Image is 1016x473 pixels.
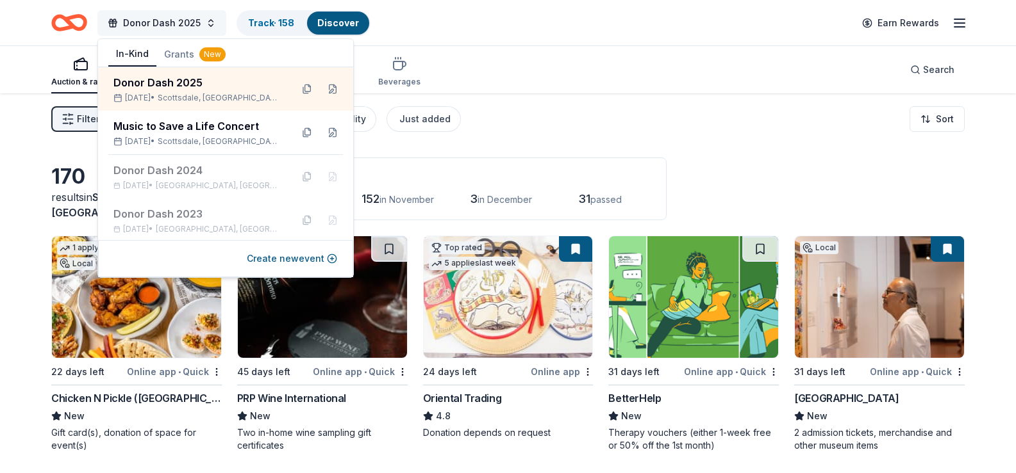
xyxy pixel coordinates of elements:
button: Sort [910,106,965,132]
div: 5 applies last week [429,257,519,270]
img: Image for Oriental Trading [424,236,593,358]
a: Image for Heard MuseumLocal31 days leftOnline app•Quick[GEOGRAPHIC_DATA]New2 admission tickets, m... [794,236,965,452]
a: Image for BetterHelp31 days leftOnline app•QuickBetterHelpNewTherapy vouchers (either 1-week free... [608,236,779,452]
span: in November [379,194,434,205]
button: In-Kind [108,42,156,67]
span: Scottsdale, [GEOGRAPHIC_DATA] [158,136,281,147]
button: Donor Dash 2025 [97,10,226,36]
div: Application deadlines [253,168,651,184]
div: Donor Dash 2023 [113,206,281,221]
span: [GEOGRAPHIC_DATA], [GEOGRAPHIC_DATA] [156,180,281,191]
div: Chicken N Pickle ([GEOGRAPHIC_DATA]) [51,390,222,406]
div: Donor Dash 2025 [113,75,281,90]
div: Music to Save a Life Concert [113,118,281,134]
a: Image for Chicken N Pickle (Glendale)1 applylast weekLocal22 days leftOnline app•QuickChicken N P... [51,236,222,452]
button: Auction & raffle [51,51,110,93]
span: Scottsdale, [GEOGRAPHIC_DATA] [158,93,281,103]
div: Donor Dash 2024 [113,163,281,178]
div: [GEOGRAPHIC_DATA] [794,390,899,406]
div: Local [800,241,838,254]
div: 2 admission tickets, merchandise and other museum items [794,426,965,452]
img: Image for BetterHelp [609,236,778,358]
div: Two in-home wine sampling gift certificates [237,426,408,452]
div: 24 days left [423,364,477,380]
div: New [199,47,226,61]
span: Filter [77,111,99,127]
img: Image for Heard Museum [795,236,964,358]
span: Sort [936,111,954,127]
button: Track· 158Discover [237,10,371,36]
span: Search [923,62,954,77]
div: [DATE] • [113,136,281,147]
a: Discover [317,17,359,28]
div: 22 days left [51,364,104,380]
div: 45 days left [237,364,290,380]
div: Donation depends on request [423,426,594,439]
div: [DATE] • [113,224,281,234]
a: Image for PRP Wine International13 applieslast week45 days leftOnline app•QuickPRP Wine Internati... [237,236,408,452]
div: Local [57,257,96,270]
div: 31 days left [608,364,660,380]
span: New [807,408,828,424]
div: Therapy vouchers (either 1-week free or 50% off the 1st month) [608,426,779,452]
span: • [735,367,738,377]
div: Online app [531,364,593,380]
a: Track· 158 [248,17,294,28]
button: Create newevent [247,251,337,266]
div: [DATE] • [113,180,281,191]
span: New [250,408,271,424]
div: Top rated [429,241,485,254]
div: 170 [51,164,222,189]
span: • [178,367,181,377]
button: Search [900,57,965,83]
span: 3 [470,192,478,205]
div: BetterHelp [608,390,661,406]
span: 152 [362,192,379,205]
button: Just added [387,106,461,132]
span: New [621,408,642,424]
button: Beverages [378,51,421,93]
div: Beverages [378,77,421,87]
div: Gift card(s), donation of space for event(s) [51,426,222,452]
span: • [921,367,924,377]
span: 31 [578,192,590,205]
img: Image for PRP Wine International [238,236,407,358]
span: passed [590,194,622,205]
div: Auction & raffle [51,77,110,87]
div: 1 apply last week [57,241,138,255]
span: [GEOGRAPHIC_DATA], [GEOGRAPHIC_DATA] [156,224,281,234]
span: New [64,408,85,424]
span: • [364,367,367,377]
div: results [51,189,222,220]
button: Filter2 [51,106,110,132]
a: Image for Oriental TradingTop rated5 applieslast week24 days leftOnline appOriental Trading4.8Don... [423,236,594,439]
span: 4.8 [436,408,451,424]
span: in December [478,194,532,205]
div: PRP Wine International [237,390,346,406]
div: Oriental Trading [423,390,502,406]
button: Grants [156,43,233,66]
div: Online app Quick [313,364,408,380]
img: Image for Chicken N Pickle (Glendale) [52,236,221,358]
span: Donor Dash 2025 [123,15,201,31]
div: Online app Quick [127,364,222,380]
div: 31 days left [794,364,845,380]
a: Earn Rewards [854,12,947,35]
div: Online app Quick [684,364,779,380]
div: Just added [399,111,451,127]
div: [DATE] • [113,93,281,103]
a: Home [51,8,87,38]
div: Online app Quick [870,364,965,380]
